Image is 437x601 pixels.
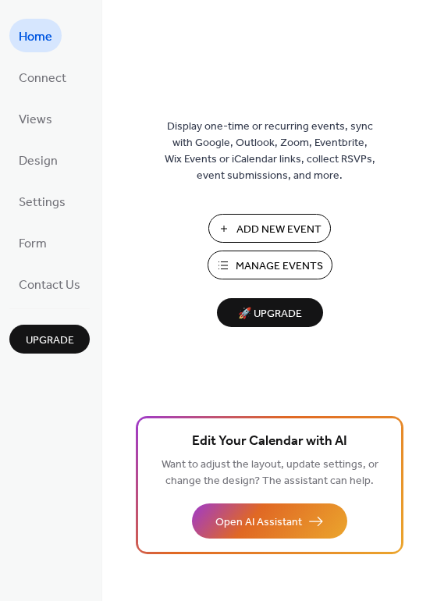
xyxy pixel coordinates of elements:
[9,267,90,300] a: Contact Us
[236,258,323,275] span: Manage Events
[19,25,52,49] span: Home
[226,304,314,325] span: 🚀 Upgrade
[215,514,302,531] span: Open AI Assistant
[26,333,74,349] span: Upgrade
[9,226,56,259] a: Form
[236,222,322,238] span: Add New Event
[217,298,323,327] button: 🚀 Upgrade
[9,143,67,176] a: Design
[19,232,47,256] span: Form
[9,184,75,218] a: Settings
[9,325,90,354] button: Upgrade
[19,108,52,132] span: Views
[208,251,332,279] button: Manage Events
[9,60,76,94] a: Connect
[19,273,80,297] span: Contact Us
[9,19,62,52] a: Home
[162,454,378,492] span: Want to adjust the layout, update settings, or change the design? The assistant can help.
[19,149,58,173] span: Design
[192,503,347,539] button: Open AI Assistant
[165,119,375,184] span: Display one-time or recurring events, sync with Google, Outlook, Zoom, Eventbrite, Wix Events or ...
[192,431,347,453] span: Edit Your Calendar with AI
[208,214,331,243] button: Add New Event
[9,101,62,135] a: Views
[19,66,66,91] span: Connect
[19,190,66,215] span: Settings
